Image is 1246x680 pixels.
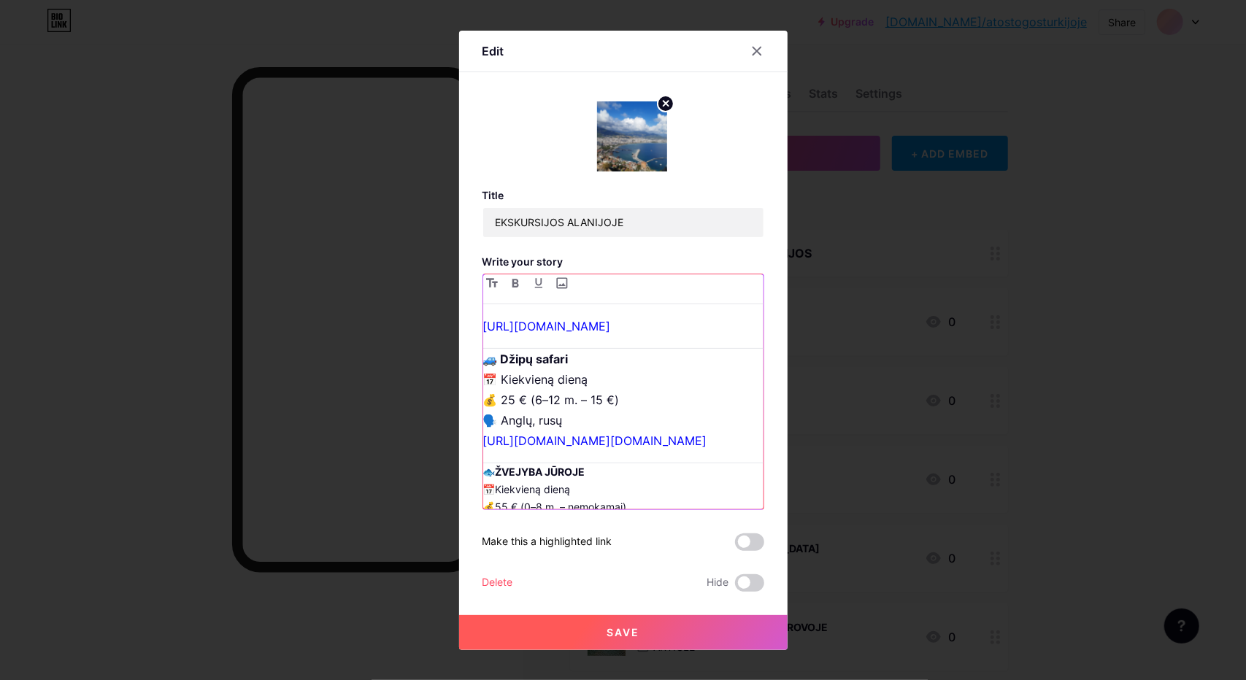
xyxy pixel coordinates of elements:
a: [URL][DOMAIN_NAME][DOMAIN_NAME] [483,433,707,448]
span: Hide [707,574,729,592]
div: Delete [482,574,513,592]
p: 📅 Kiekvieną dieną 💰 25 € (6–12 m. – 15 €) 🗣️ Anglų, rusų [483,349,764,451]
strong: ŽVEJYBA JŪROJE [496,465,585,478]
strong: 🚙 Džipų safari [483,352,569,366]
button: Save [459,615,788,650]
span: Save [607,626,639,638]
div: Edit [482,42,504,60]
div: Make this a highlighted link [482,533,612,551]
h3: 🐟 📅Kiekvieną dieną 💰55 € (0–8 m. – nemokamai) 💰240 € privati žvejyba minimum 4 žmonės 🗣 Anglų, ru... [483,463,764,673]
h3: Title [482,189,764,201]
a: [URL][DOMAIN_NAME] [483,319,611,333]
img: link_thumbnail [597,101,667,171]
input: Title [483,208,764,237]
h3: Write your story [482,255,764,268]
